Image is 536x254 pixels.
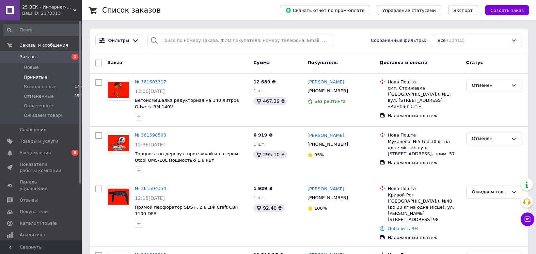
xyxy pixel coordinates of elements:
[253,79,275,84] span: 12 689 ₴
[253,97,287,105] div: 467.39 ₴
[447,38,465,43] span: (33413)
[490,8,524,13] span: Создать заказ
[388,160,461,166] div: Наложенный платеж
[20,127,46,133] span: Сообщения
[388,132,461,138] div: Нова Пошта
[314,99,346,104] span: Без рейтинга
[308,195,348,200] span: [PHONE_NUMBER]
[20,42,68,48] span: Заказы и сообщения
[382,8,436,13] span: Управление статусами
[24,64,39,70] span: Новые
[20,220,57,226] span: Каталог ProSale
[466,60,483,65] span: Статус
[135,98,239,109] a: Бетономешалка редукторная на 140 литров Odwerk BM 140V
[108,189,129,205] img: Фото товару
[24,84,57,90] span: Выполненные
[135,89,165,94] span: 13:00[DATE]
[308,186,344,192] a: [PERSON_NAME]
[388,235,461,241] div: Наложенный платеж
[308,88,348,93] span: [PHONE_NUMBER]
[472,135,508,142] div: Отменен
[135,205,238,216] a: Прямой перфоратор SDS+, 2.8 Дж Craft CBH 1100 DFR
[308,60,338,65] span: Покупатель
[135,142,165,147] span: 12:36[DATE]
[253,195,266,200] span: 1 шт.
[102,6,161,14] h1: Список заказов
[472,189,508,196] div: Ожидаем товар!
[20,54,36,60] span: Заказы
[253,60,270,65] span: Сумма
[253,186,272,191] span: 1 929 ₴
[108,132,129,154] a: Фото товару
[388,186,461,192] div: Нова Пошта
[108,135,129,151] img: Фото товару
[24,103,53,109] span: Оплаченные
[20,232,45,238] span: Аналитика
[371,37,426,44] span: Сохраненные фильтры:
[75,84,86,90] span: 17613
[388,85,461,110] div: смт. Стрижавка ([GEOGRAPHIC_DATA].), №1: вул. [STREET_ADDRESS] «Кемпінг Сіті»
[314,152,324,157] span: 95%
[24,93,53,99] span: Отмененные
[448,5,478,15] button: Экспорт
[472,82,508,89] div: Отменен
[388,226,418,231] a: Добавить ЭН
[20,179,63,191] span: Панель управления
[253,150,287,159] div: 295.10 ₴
[135,195,165,201] span: 12:15[DATE]
[253,132,272,138] span: 6 919 ₴
[135,151,238,163] a: Торцовка по дереву с протяжкой и лазером Utool UMS-10L мощностью 1.8 кВт
[388,192,461,223] div: Кривой Рог ([GEOGRAPHIC_DATA].), №40 (до 30 кг на одне місце): ул. [PERSON_NAME][STREET_ADDRESS] 98
[72,54,78,60] span: 1
[388,139,461,157] div: Мукачево, №5 (до 30 кг на одне місце): вул. [STREET_ADDRESS], прим. 57
[478,7,529,13] a: Создать заказ
[108,79,129,101] a: Фото товару
[147,34,334,47] input: Поиск по номеру заказа, ФИО покупателя, номеру телефона, Email, номеру накладной
[485,5,529,15] button: Создать заказ
[521,212,534,226] button: Чат с покупателем
[380,60,428,65] span: Доставка и оплата
[3,24,87,36] input: Поиск
[135,79,166,84] a: № 361603317
[285,7,365,13] span: Скачать отчет по пром-оплате
[253,88,266,93] span: 1 шт.
[388,113,461,119] div: Наложенный платеж
[253,142,266,147] span: 1 шт.
[253,204,284,212] div: 92.40 ₴
[20,150,51,156] span: Уведомления
[20,197,38,203] span: Отзывы
[314,206,327,211] span: 100%
[377,5,441,15] button: Управление статусами
[108,37,129,44] span: Фильтры
[20,138,58,144] span: Товары и услуги
[280,5,370,15] button: Скачать отчет по пром-оплате
[72,150,78,156] span: 5
[20,161,63,174] span: Показатели работы компании
[308,142,348,147] span: [PHONE_NUMBER]
[24,74,47,80] span: Принятые
[108,82,129,98] img: Фото товару
[308,132,344,139] a: [PERSON_NAME]
[454,8,473,13] span: Экспорт
[108,186,129,207] a: Фото товару
[22,10,82,16] div: Ваш ID: 2173313
[135,186,166,191] a: № 361594354
[22,4,73,10] span: 25 ВЕК - Интернет-Магазин: электрический, бензиновый, аккумуляторный инструмент и строительство.
[24,112,63,118] span: Ожидаем товар!
[388,79,461,85] div: Нова Пошта
[75,93,86,99] span: 15769
[135,132,166,138] a: № 361598508
[308,79,344,85] a: [PERSON_NAME]
[438,37,446,44] span: Все
[108,60,122,65] span: Заказ
[20,209,48,215] span: Покупатели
